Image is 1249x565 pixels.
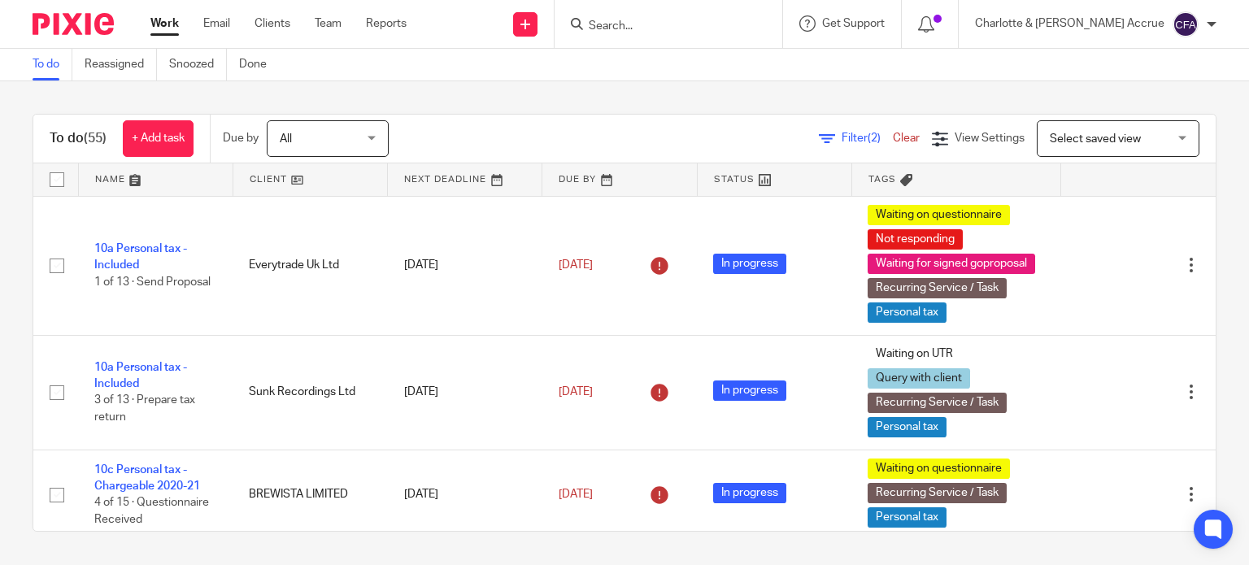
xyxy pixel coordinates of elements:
[169,49,227,80] a: Snoozed
[842,133,893,144] span: Filter
[150,15,179,32] a: Work
[822,18,885,29] span: Get Support
[223,130,259,146] p: Due by
[868,393,1007,413] span: Recurring Service / Task
[868,175,896,184] span: Tags
[868,205,1010,225] span: Waiting on questionnaire
[868,229,963,250] span: Not responding
[868,302,947,323] span: Personal tax
[203,15,230,32] a: Email
[955,133,1025,144] span: View Settings
[388,196,542,335] td: [DATE]
[868,344,961,364] span: Waiting on UTR
[94,243,187,271] a: 10a Personal tax - Included
[868,507,947,528] span: Personal tax
[587,20,733,34] input: Search
[975,15,1164,32] p: Charlotte & [PERSON_NAME] Accrue
[315,15,342,32] a: Team
[713,380,786,401] span: In progress
[868,417,947,437] span: Personal tax
[123,120,194,157] a: + Add task
[868,459,1010,479] span: Waiting on questionnaire
[94,362,187,389] a: 10a Personal tax - Included
[868,368,970,389] span: Query with client
[388,450,542,540] td: [DATE]
[255,15,290,32] a: Clients
[84,132,107,145] span: (55)
[559,386,593,398] span: [DATE]
[893,133,920,144] a: Clear
[366,15,407,32] a: Reports
[1050,133,1141,145] span: Select saved view
[868,483,1007,503] span: Recurring Service / Task
[233,335,387,450] td: Sunk Recordings Ltd
[713,483,786,503] span: In progress
[94,498,209,526] span: 4 of 15 · Questionnaire Received
[868,254,1035,274] span: Waiting for signed goproposal
[868,278,1007,298] span: Recurring Service / Task
[868,133,881,144] span: (2)
[233,196,387,335] td: Everytrade Uk Ltd
[1173,11,1199,37] img: svg%3E
[94,276,211,288] span: 1 of 13 · Send Proposal
[280,133,292,145] span: All
[559,489,593,500] span: [DATE]
[233,450,387,540] td: BREWISTA LIMITED
[33,13,114,35] img: Pixie
[85,49,157,80] a: Reassigned
[239,49,279,80] a: Done
[33,49,72,80] a: To do
[388,335,542,450] td: [DATE]
[50,130,107,147] h1: To do
[94,464,200,492] a: 10c Personal tax - Chargeable 2020-21
[559,259,593,271] span: [DATE]
[713,254,786,274] span: In progress
[94,395,195,424] span: 3 of 13 · Prepare tax return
